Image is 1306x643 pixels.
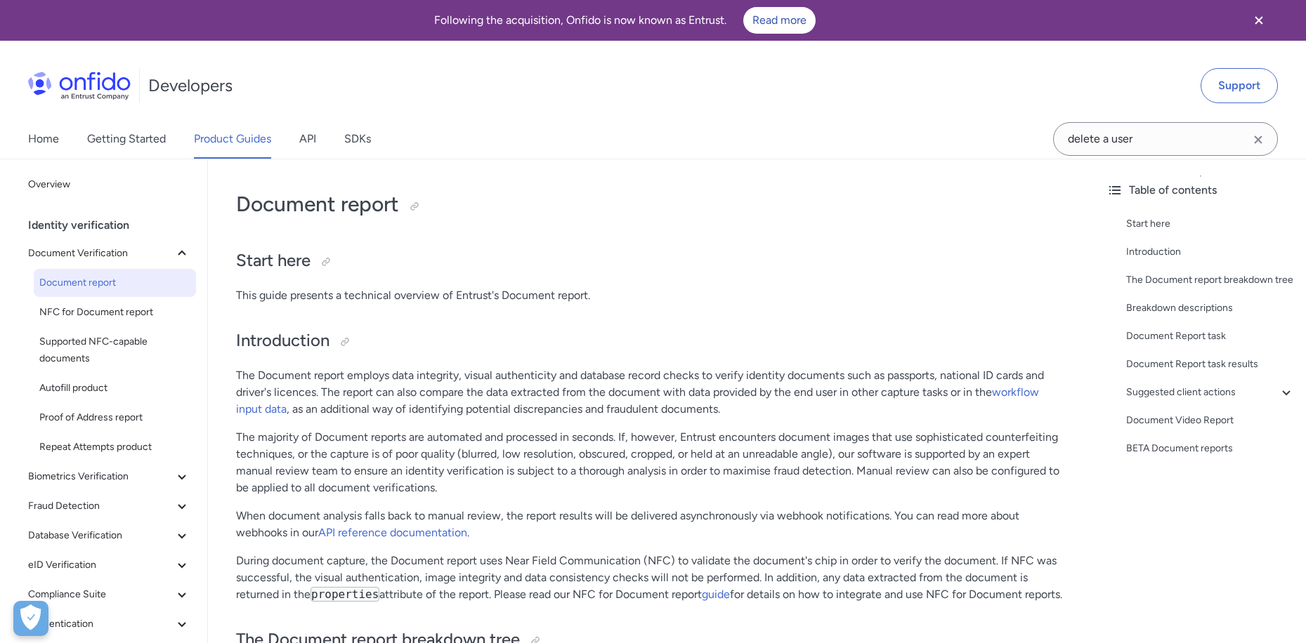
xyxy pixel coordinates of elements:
[39,304,190,321] span: NFC for Document report
[39,274,190,291] span: Document report
[236,287,1067,304] p: This guide presents a technical overview of Entrust's Document report.
[28,72,131,100] img: Onfido Logo
[28,211,202,239] div: Identity verification
[28,245,174,262] span: Document Verification
[39,439,190,456] span: Repeat Attempts product
[236,367,1067,418] p: The Document report employs data integrity, visual authenticity and database record checks to ver...
[1126,328,1295,345] a: Document Report task
[743,7,816,34] a: Read more
[702,588,730,601] a: guide
[28,176,190,193] span: Overview
[34,404,196,432] a: Proof of Address report
[1201,68,1278,103] a: Support
[34,328,196,373] a: Supported NFC-capable documents
[1233,3,1285,38] button: Close banner
[236,329,1067,353] h2: Introduction
[194,119,271,159] a: Product Guides
[28,468,174,485] span: Biometrics Verification
[318,526,467,539] a: API reference documentation
[1126,440,1295,457] a: BETA Document reports
[236,508,1067,541] p: When document analysis falls back to manual review, the report results will be delivered asynchro...
[13,601,48,636] div: Cookie Preferences
[28,498,174,515] span: Fraud Detection
[1053,122,1278,156] input: Onfido search input field
[236,385,1039,416] a: workflow input data
[1126,300,1295,317] a: Breakdown descriptions
[34,433,196,461] a: Repeat Attempts product
[34,269,196,297] a: Document report
[1106,182,1295,199] div: Table of contents
[39,333,190,367] span: Supported NFC-capable documents
[22,171,196,199] a: Overview
[22,581,196,609] button: Compliance Suite
[22,463,196,491] button: Biometrics Verification
[28,527,174,544] span: Database Verification
[1126,244,1295,260] a: Introduction
[34,374,196,402] a: Autofill product
[1250,131,1267,148] svg: Clear search field button
[1251,12,1267,29] svg: Close banner
[148,74,233,97] h1: Developers
[87,119,166,159] a: Getting Started
[236,552,1067,603] p: During document capture, the Document report uses Near Field Communication (NFC) to validate the ...
[1126,356,1295,373] a: Document Report task results
[344,119,371,159] a: SDKs
[28,557,174,574] span: eID Verification
[236,249,1067,273] h2: Start here
[311,587,379,602] code: properties
[1126,384,1295,401] a: Suggested client actions
[22,492,196,520] button: Fraud Detection
[236,190,1067,218] h1: Document report
[39,380,190,397] span: Autofill product
[28,616,174,632] span: Authentication
[1126,216,1295,232] a: Start here
[39,409,190,426] span: Proof of Address report
[236,429,1067,496] p: The majority of Document reports are automated and processed in seconds. If, however, Entrust enc...
[1126,272,1295,289] a: The Document report breakdown tree
[28,119,59,159] a: Home
[22,610,196,638] button: Authentication
[17,7,1233,34] div: Following the acquisition, Onfido is now known as Entrust.
[28,586,174,603] span: Compliance Suite
[299,119,316,159] a: API
[22,239,196,267] button: Document Verification
[34,298,196,326] a: NFC for Document report
[22,522,196,550] button: Database Verification
[1126,412,1295,429] a: Document Video Report
[22,551,196,579] button: eID Verification
[13,601,48,636] button: Open Preferences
